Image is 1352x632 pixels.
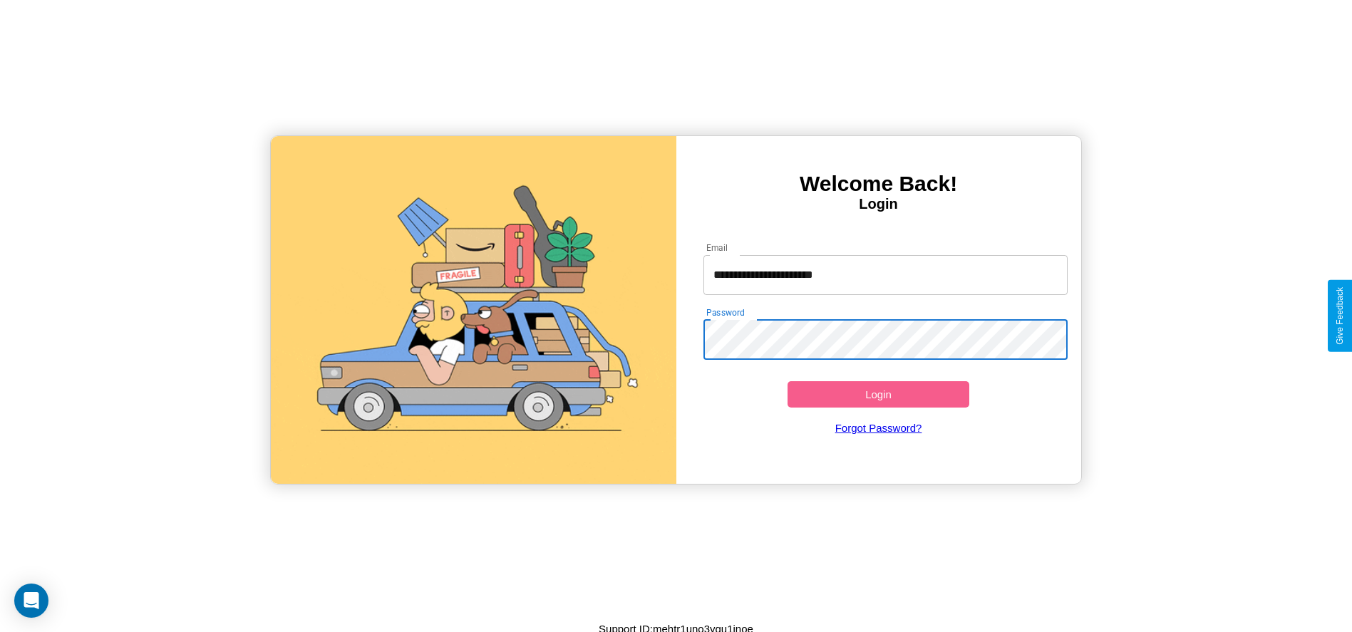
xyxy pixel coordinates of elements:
[676,196,1081,212] h4: Login
[706,242,728,254] label: Email
[788,381,970,408] button: Login
[706,306,744,318] label: Password
[1335,287,1345,345] div: Give Feedback
[696,408,1061,448] a: Forgot Password?
[14,584,48,618] div: Open Intercom Messenger
[271,136,676,484] img: gif
[676,172,1081,196] h3: Welcome Back!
